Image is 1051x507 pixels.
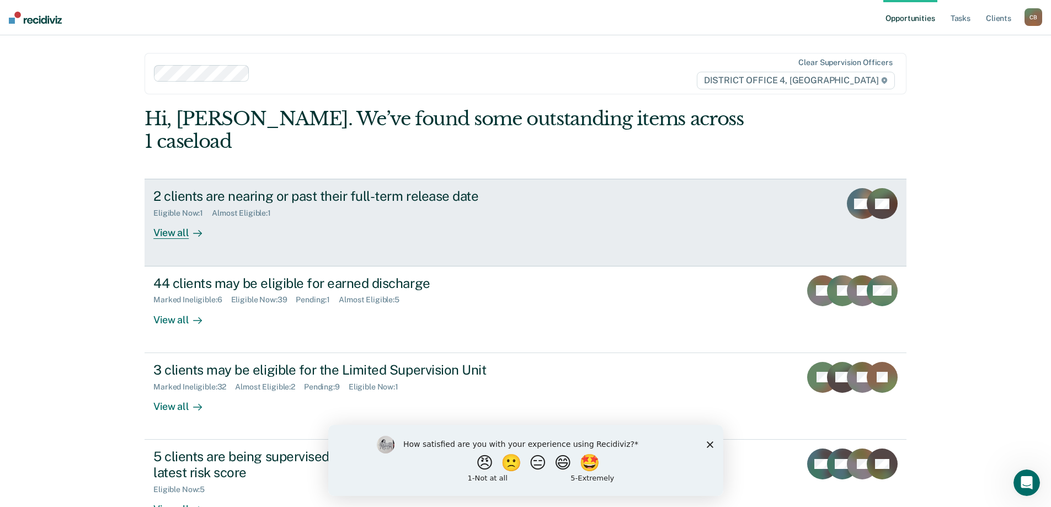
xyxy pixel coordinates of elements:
[153,295,231,305] div: Marked Ineligible : 6
[153,485,214,494] div: Eligible Now : 5
[153,218,215,239] div: View all
[1025,8,1042,26] div: C B
[153,382,235,392] div: Marked Ineligible : 32
[153,391,215,413] div: View all
[9,12,62,24] img: Recidiviz
[1013,469,1040,496] iframe: Intercom live chat
[697,72,895,89] span: DISTRICT OFFICE 4, [GEOGRAPHIC_DATA]
[153,188,541,204] div: 2 clients are nearing or past their full-term release date
[145,179,906,266] a: 2 clients are nearing or past their full-term release dateEligible Now:1Almost Eligible:1View all
[153,275,541,291] div: 44 clients may be eligible for earned discharge
[153,305,215,326] div: View all
[153,449,541,481] div: 5 clients are being supervised at a level that does not match their latest risk score
[349,382,407,392] div: Eligible Now : 1
[145,108,754,153] div: Hi, [PERSON_NAME]. We’ve found some outstanding items across 1 caseload
[153,209,212,218] div: Eligible Now : 1
[339,295,408,305] div: Almost Eligible : 5
[145,266,906,353] a: 44 clients may be eligible for earned dischargeMarked Ineligible:6Eligible Now:39Pending:1Almost ...
[231,295,296,305] div: Eligible Now : 39
[145,353,906,440] a: 3 clients may be eligible for the Limited Supervision UnitMarked Ineligible:32Almost Eligible:2Pe...
[798,58,892,67] div: Clear supervision officers
[296,295,339,305] div: Pending : 1
[235,382,304,392] div: Almost Eligible : 2
[304,382,349,392] div: Pending : 9
[212,209,280,218] div: Almost Eligible : 1
[328,425,723,496] iframe: Survey by Kim from Recidiviz
[153,362,541,378] div: 3 clients may be eligible for the Limited Supervision Unit
[1025,8,1042,26] button: CB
